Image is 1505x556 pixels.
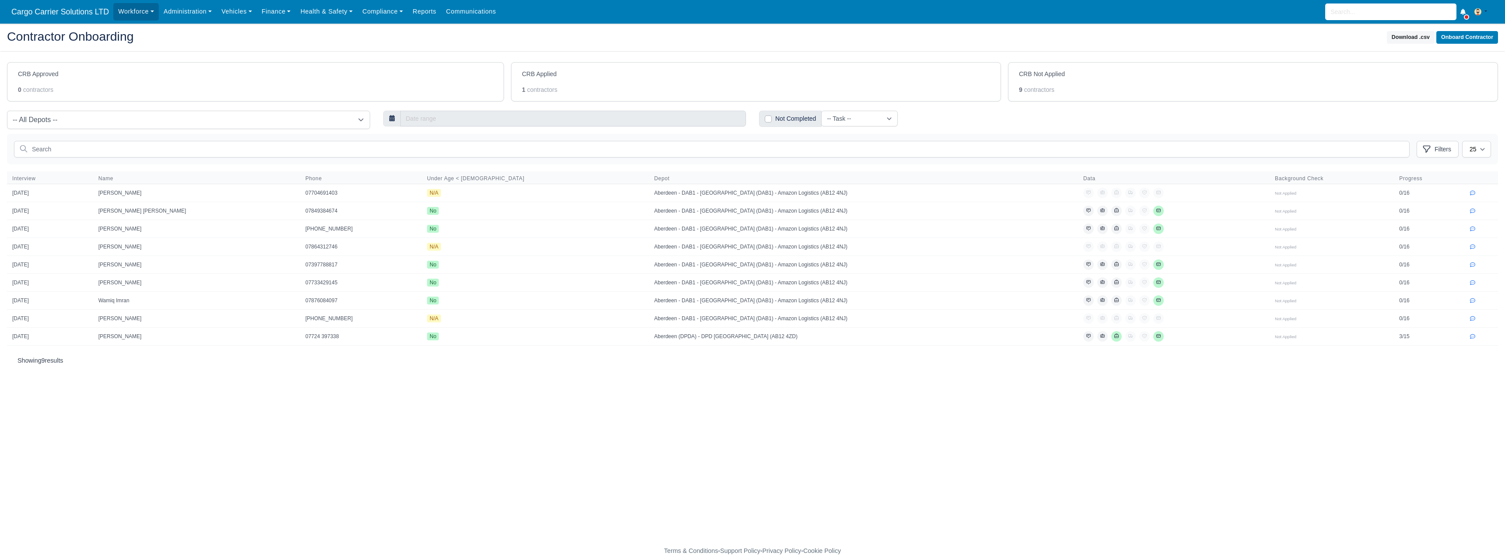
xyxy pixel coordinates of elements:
button: Name [98,175,120,182]
span: No [427,261,439,269]
small: Not Applied [1275,316,1296,321]
a: Cargo Carrier Solutions LTD [7,3,113,21]
td: 0/16 [1394,202,1465,220]
a: Workforce [113,3,159,20]
small: Not Applied [1275,209,1296,213]
small: Not Applied [1275,245,1296,249]
td: Aberdeen - DAB1 - [GEOGRAPHIC_DATA] (DAB1) - Amazon Logistics (AB12 4NJ) [649,310,1078,328]
h2: Contractor Onboarding [7,30,746,42]
td: Aberdeen - DAB1 - [GEOGRAPHIC_DATA] (DAB1) - Amazon Logistics (AB12 4NJ) [649,292,1078,310]
input: Date range [400,111,746,126]
td: 07704691403 [300,184,422,202]
small: Not Applied [1275,334,1296,339]
span: No [427,279,439,287]
td: [PERSON_NAME] [93,310,300,328]
span: Phone [305,175,416,182]
small: Not Applied [1275,262,1296,267]
p: Showing results [17,356,1487,365]
button: Filters [1417,141,1459,157]
button: Download .csv [1387,31,1435,44]
p: CRB Approved [18,70,59,78]
button: Onboard Contractor [1436,31,1498,44]
p: contractors [527,86,557,93]
small: Not Applied [1275,191,1296,196]
td: 07733429145 [300,274,422,292]
td: 0/16 [1394,184,1465,202]
p: CRB Not Applied [1019,70,1065,78]
p: 9 [1019,86,1022,93]
p: 1 [522,86,525,93]
td: [DATE] [7,274,93,292]
td: 07397788817 [300,256,422,274]
a: Cookie Policy [803,547,841,554]
td: [PHONE_NUMBER] [300,310,422,328]
a: Finance [257,3,296,20]
span: Data [1083,175,1264,182]
td: Aberdeen - DAB1 - [GEOGRAPHIC_DATA] (DAB1) - Amazon Logistics (AB12 4NJ) [649,256,1078,274]
td: 07724 397338 [300,328,422,346]
span: Interview [12,175,35,182]
span: 9 [42,357,45,364]
small: Not Applied [1275,298,1296,303]
td: [PERSON_NAME] [93,274,300,292]
div: - - - [503,546,1002,556]
td: 07849384674 [300,202,422,220]
td: 0/16 [1394,256,1465,274]
a: Administration [159,3,217,20]
td: 0/16 [1394,238,1465,256]
span: N/A [427,315,441,322]
p: 0 [18,86,21,93]
td: 07876084097 [300,292,422,310]
td: Aberdeen - DAB1 - [GEOGRAPHIC_DATA] (DAB1) - Amazon Logistics (AB12 4NJ) [649,238,1078,256]
td: [PERSON_NAME] [93,220,300,238]
td: Aberdeen - DAB1 - [GEOGRAPHIC_DATA] (DAB1) - Amazon Logistics (AB12 4NJ) [649,202,1078,220]
td: 07864312746 [300,238,422,256]
td: [PERSON_NAME] [93,256,300,274]
small: Not Applied [1275,280,1296,285]
span: N/A [427,189,441,197]
td: Aberdeen - DAB1 - [GEOGRAPHIC_DATA] (DAB1) - Amazon Logistics (AB12 4NJ) [649,274,1078,292]
td: Aberdeen - DAB1 - [GEOGRAPHIC_DATA] (DAB1) - Amazon Logistics (AB12 4NJ) [649,184,1078,202]
td: [DATE] [7,310,93,328]
td: 0/16 [1394,220,1465,238]
a: Privacy Policy [763,547,801,554]
td: [DATE] [7,202,93,220]
input: Search [14,141,1410,157]
span: Under Age < [DEMOGRAPHIC_DATA] [427,175,644,182]
span: No [427,332,439,340]
td: [DATE] [7,292,93,310]
div: Contractor Onboarding [0,23,1505,52]
a: Support Policy [720,547,760,554]
td: [DATE] [7,328,93,346]
span: Name [98,175,113,182]
td: [PERSON_NAME] [93,184,300,202]
label: Not Completed [775,114,816,123]
td: [PERSON_NAME] [93,328,300,346]
td: [PHONE_NUMBER] [300,220,422,238]
span: Background Check [1275,175,1389,182]
td: [DATE] [7,184,93,202]
small: Not Applied [1275,227,1296,231]
span: Progress [1399,175,1459,182]
td: [DATE] [7,220,93,238]
a: Compliance [357,3,408,20]
p: contractors [23,86,53,93]
td: 3/15 [1394,328,1465,346]
span: Depot [654,175,1073,182]
a: Communications [441,3,501,20]
a: Terms & Conditions [664,547,718,554]
a: Health & Safety [296,3,358,20]
input: Search... [1325,3,1456,20]
td: [PERSON_NAME] [PERSON_NAME] [93,202,300,220]
td: 0/16 [1394,274,1465,292]
td: 0/16 [1394,292,1465,310]
td: Wamiq Imran [93,292,300,310]
span: No [427,207,439,215]
span: No [427,297,439,304]
p: contractors [1024,86,1054,93]
span: N/A [427,243,441,251]
td: Aberdeen (DPDA) - DPD [GEOGRAPHIC_DATA] (AB12 4ZD) [649,328,1078,346]
td: Aberdeen - DAB1 - [GEOGRAPHIC_DATA] (DAB1) - Amazon Logistics (AB12 4NJ) [649,220,1078,238]
td: [PERSON_NAME] [93,238,300,256]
